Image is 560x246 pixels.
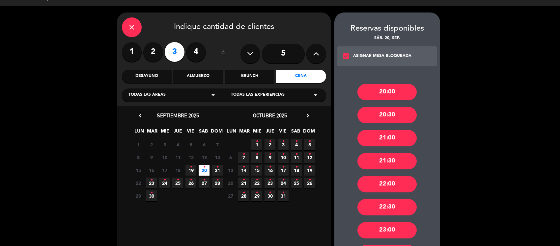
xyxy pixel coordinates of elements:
[278,152,289,163] span: 10
[216,175,218,185] i: •
[282,162,284,172] i: •
[150,187,153,198] i: •
[242,162,245,172] i: •
[203,175,205,185] i: •
[342,52,350,60] i: check_box
[165,42,184,62] label: 3
[231,92,285,98] span: Todas las experiencias
[185,127,196,138] span: VIE
[269,149,271,160] i: •
[172,152,183,163] span: 11
[269,162,271,172] i: •
[225,190,236,201] span: 27
[150,175,153,185] i: •
[159,139,170,150] span: 3
[185,178,196,188] span: 26
[269,187,271,198] i: •
[212,139,223,150] span: 7
[308,162,311,172] i: •
[173,70,223,83] div: Almuerzo
[225,178,236,188] span: 20
[269,136,271,147] i: •
[303,127,314,138] span: DOM
[291,178,302,188] span: 25
[256,162,258,172] i: •
[159,152,170,163] span: 10
[308,136,311,147] i: •
[357,222,417,238] div: 23:00
[225,70,274,83] div: Brunch
[172,139,183,150] span: 4
[278,190,289,201] span: 31
[177,175,179,185] i: •
[226,127,237,138] span: LUN
[265,152,275,163] span: 9
[312,91,320,99] i: arrow_drop_down
[157,112,199,119] span: septiembre 2025
[209,91,217,99] i: arrow_drop_down
[357,199,417,215] div: 22:30
[304,152,315,163] span: 12
[304,165,315,176] span: 19
[199,178,210,188] span: 27
[256,175,258,185] i: •
[186,42,206,62] label: 4
[199,152,210,163] span: 13
[147,127,157,138] span: MAR
[133,190,144,201] span: 29
[225,165,236,176] span: 13
[265,127,275,138] span: JUE
[251,152,262,163] span: 8
[238,165,249,176] span: 14
[128,92,166,98] span: Todas las áreas
[238,190,249,201] span: 28
[295,149,297,160] i: •
[251,139,262,150] span: 1
[134,127,145,138] span: LUN
[251,190,262,201] span: 29
[133,139,144,150] span: 1
[278,139,289,150] span: 3
[146,139,157,150] span: 2
[122,17,326,37] div: Indique cantidad de clientes
[278,178,289,188] span: 24
[122,42,142,62] label: 1
[265,139,275,150] span: 2
[163,175,166,185] i: •
[172,127,183,138] span: JUE
[146,165,157,176] span: 16
[146,178,157,188] span: 23
[276,70,326,83] div: Cena
[211,127,222,138] span: DOM
[256,187,258,198] i: •
[199,139,210,150] span: 6
[295,175,297,185] i: •
[159,178,170,188] span: 24
[291,152,302,163] span: 11
[290,127,301,138] span: SAB
[199,165,210,176] span: 20
[308,149,311,160] i: •
[304,178,315,188] span: 26
[357,107,417,123] div: 20:30
[190,175,192,185] i: •
[159,127,170,138] span: MIE
[251,178,262,188] span: 22
[278,165,289,176] span: 17
[185,165,196,176] span: 19
[238,152,249,163] span: 7
[172,165,183,176] span: 18
[242,175,245,185] i: •
[198,127,209,138] span: SAB
[277,127,288,138] span: VIE
[353,53,411,60] div: ASIGNAR MESA BLOQUEADA
[146,190,157,201] span: 30
[252,127,263,138] span: MIE
[146,152,157,163] span: 9
[212,152,223,163] span: 14
[251,165,262,176] span: 15
[357,84,417,100] div: 20:00
[308,175,311,185] i: •
[133,178,144,188] span: 22
[212,42,234,65] div: ó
